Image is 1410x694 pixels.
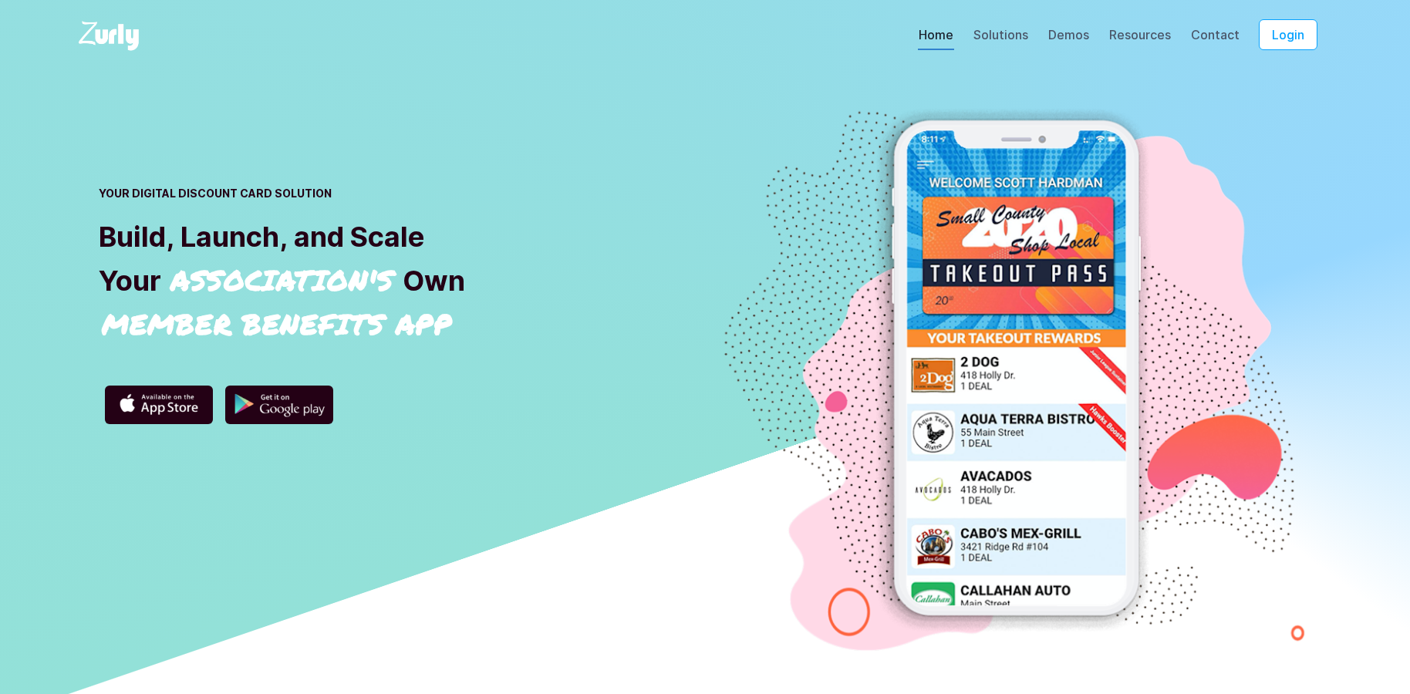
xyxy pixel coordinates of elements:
[1047,27,1090,50] a: Demos
[1259,19,1317,50] button: Login
[1291,648,1395,686] iframe: Opens a widget where you can find more information
[973,25,1029,52] div: Solutions
[918,27,954,50] a: Home
[99,307,455,340] span: member benefits app
[167,263,396,296] span: association's
[74,19,148,53] img: Logo
[99,185,705,201] h2: YOUR DIGITAL DISCOUNT CARD SOLUTION
[1240,27,1336,42] a: Login
[99,221,705,342] h1: Build, Launch, and Scale
[1108,27,1172,50] a: Resources
[1190,27,1240,50] a: Contact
